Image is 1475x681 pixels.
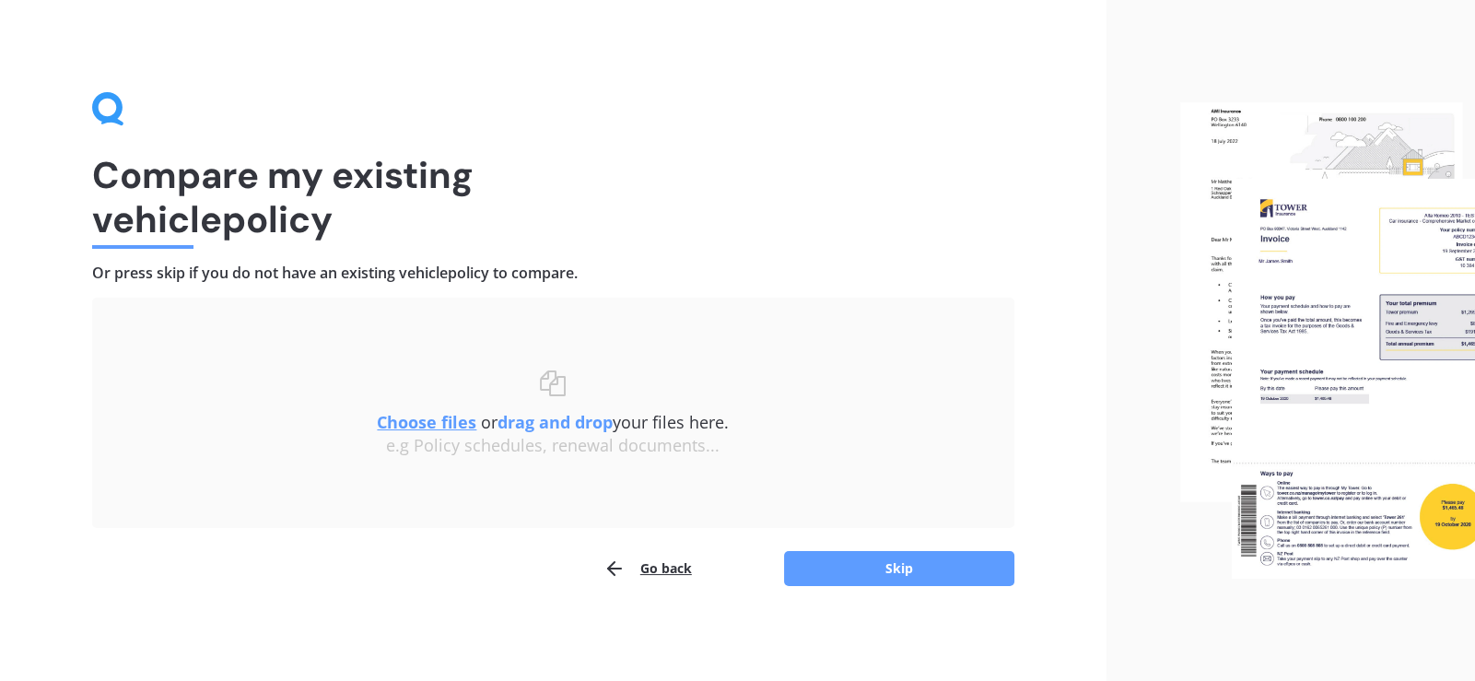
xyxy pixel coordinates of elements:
[129,436,977,456] div: e.g Policy schedules, renewal documents...
[92,153,1014,241] h1: Compare my existing vehicle policy
[377,411,729,433] span: or your files here.
[1180,102,1475,579] img: files.webp
[498,411,613,433] b: drag and drop
[377,411,476,433] u: Choose files
[92,264,1014,283] h4: Or press skip if you do not have an existing vehicle policy to compare.
[603,550,692,587] button: Go back
[784,551,1014,586] button: Skip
